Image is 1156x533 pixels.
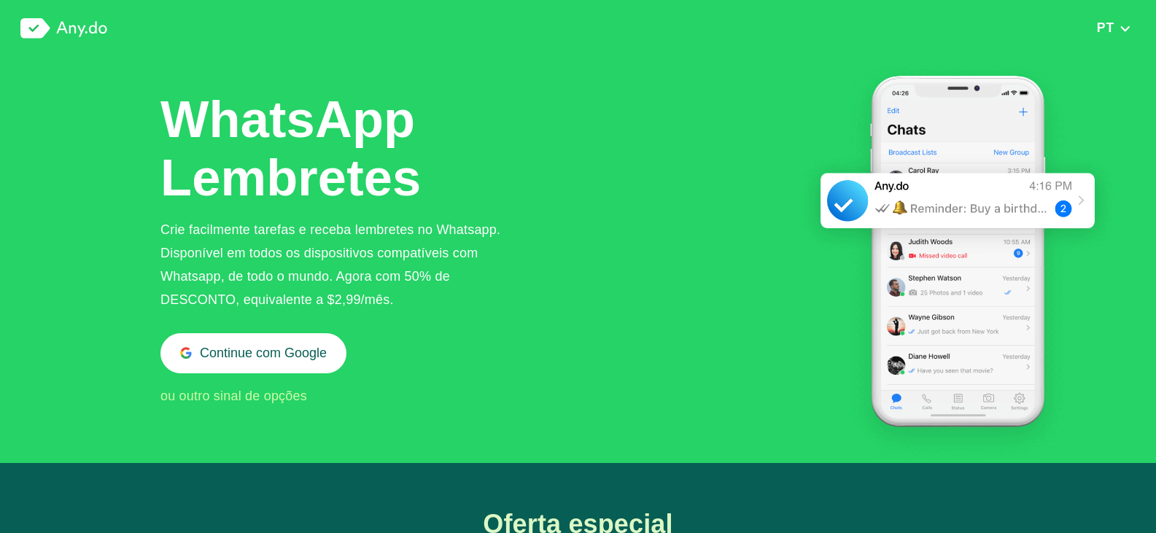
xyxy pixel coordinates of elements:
span: PT [1097,20,1114,35]
img: logo [20,18,107,39]
h1: WhatsApp Lembretes [160,90,430,207]
img: down [1119,23,1131,34]
span: ou outro sinal de opções [160,389,307,403]
button: Continue com Google [160,333,346,373]
button: PT [1093,20,1136,36]
div: Crie facilmente tarefas e receba lembretes no Whatsapp. Disponível em todos os dispositivos compa... [160,218,515,311]
img: WhatsApp Lembretes [801,57,1114,463]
